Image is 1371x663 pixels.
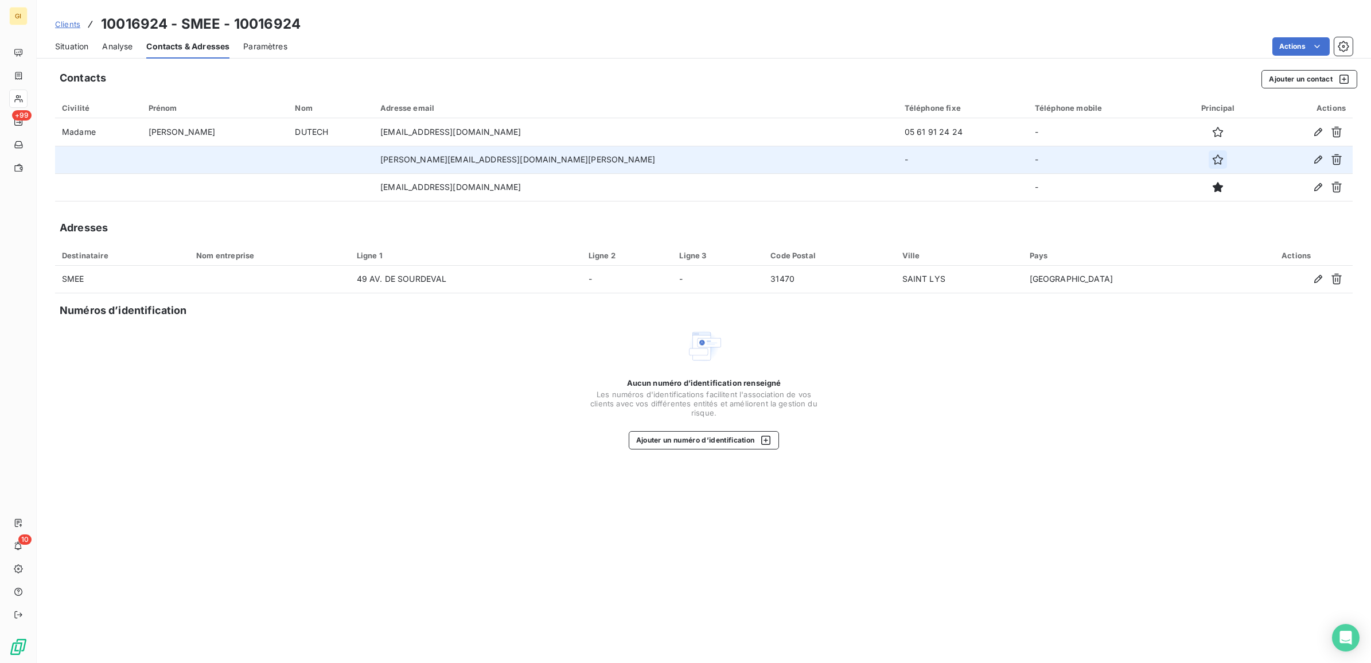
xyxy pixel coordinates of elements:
div: Principal [1182,103,1255,113]
div: Prénom [149,103,282,113]
span: Analyse [102,41,133,52]
div: Actions [1247,251,1346,260]
td: 05 61 91 24 24 [898,118,1028,146]
img: Empty state [685,328,722,365]
td: - [1028,173,1175,201]
td: DUTECH [288,118,373,146]
h5: Contacts [60,70,106,86]
td: [PERSON_NAME] [142,118,289,146]
td: - [1028,146,1175,173]
td: SAINT LYS [895,266,1023,293]
div: Adresse email [380,103,891,113]
td: - [672,266,764,293]
span: Clients [55,20,80,29]
span: Contacts & Adresses [146,41,229,52]
div: Ville [902,251,1016,260]
h3: 10016924 - SMEE - 10016924 [101,14,301,34]
td: [GEOGRAPHIC_DATA] [1023,266,1240,293]
span: Les numéros d'identifications facilitent l'association de vos clients avec vos différentes entité... [589,390,819,417]
button: Actions [1272,37,1330,56]
div: Téléphone mobile [1035,103,1169,113]
a: Clients [55,18,80,30]
td: - [898,146,1028,173]
div: Téléphone fixe [905,103,1021,113]
td: SMEE [55,266,189,293]
td: [EMAIL_ADDRESS][DOMAIN_NAME] [373,118,898,146]
td: - [1028,118,1175,146]
span: Situation [55,41,88,52]
td: 49 AV. DE SOURDEVAL [350,266,582,293]
span: +99 [12,110,32,121]
div: Code Postal [770,251,888,260]
td: 31470 [764,266,895,293]
button: Ajouter un contact [1261,70,1357,88]
td: [EMAIL_ADDRESS][DOMAIN_NAME] [373,173,898,201]
div: Destinataire [62,251,182,260]
div: Pays [1030,251,1233,260]
h5: Adresses [60,220,108,236]
div: Ligne 3 [679,251,757,260]
div: Actions [1268,103,1346,113]
div: Open Intercom Messenger [1332,624,1360,652]
img: Logo LeanPay [9,638,28,656]
td: Madame [55,118,142,146]
td: [PERSON_NAME][EMAIL_ADDRESS][DOMAIN_NAME][PERSON_NAME] [373,146,898,173]
button: Ajouter un numéro d’identification [629,431,780,449]
div: Ligne 1 [357,251,575,260]
div: Civilité [62,103,135,113]
h5: Numéros d’identification [60,303,187,319]
div: Ligne 2 [589,251,666,260]
div: Nom entreprise [196,251,343,260]
span: Aucun numéro d’identification renseigné [627,378,781,387]
div: GI [9,7,28,25]
span: Paramètres [243,41,287,52]
td: - [582,266,673,293]
div: Nom [295,103,367,113]
span: 10 [18,534,32,545]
